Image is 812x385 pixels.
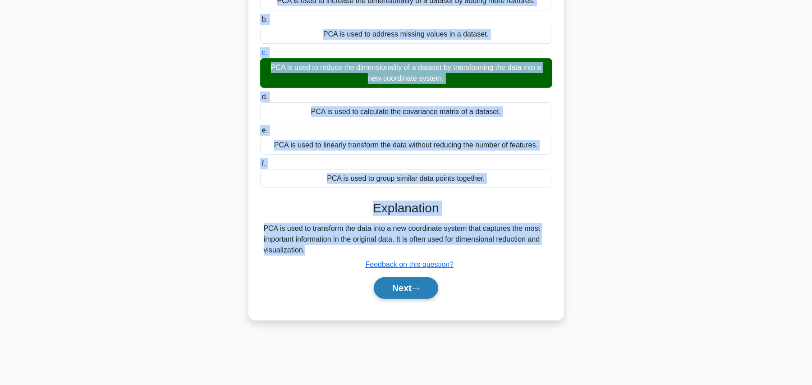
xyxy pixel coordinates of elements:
div: PCA is used to transform the data into a new coordinate system that captures the most important i... [264,223,549,256]
span: f. [262,160,266,167]
h3: Explanation [266,201,547,216]
button: Next [374,277,438,299]
div: PCA is used to reduce the dimensionality of a dataset by transforming the data into a new coordin... [260,58,552,88]
a: Feedback on this question? [366,261,454,268]
span: d. [262,93,268,101]
div: PCA is used to linearly transform the data without reducing the number of features. [260,136,552,155]
span: c. [262,49,267,56]
div: PCA is used to calculate the covariance matrix of a dataset. [260,102,552,121]
div: PCA is used to address missing values in a dataset. [260,25,552,44]
span: e. [262,126,268,134]
div: PCA is used to group similar data points together. [260,169,552,188]
span: b. [262,15,268,23]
